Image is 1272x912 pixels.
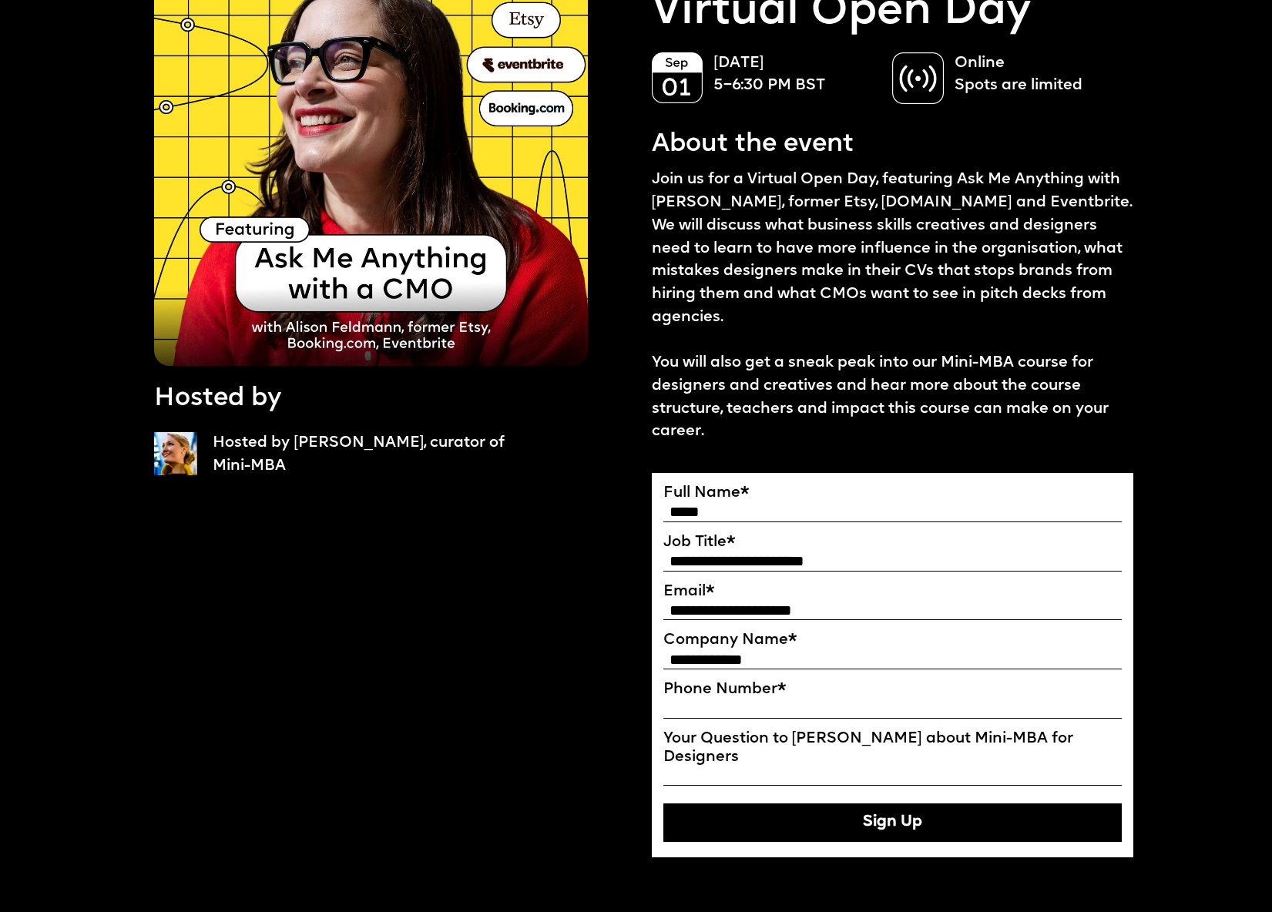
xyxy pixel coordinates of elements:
label: Email [663,583,1123,602]
label: Job Title [663,534,1123,552]
p: [DATE] 5–6:30 PM BST [713,52,877,98]
label: Your Question to [PERSON_NAME] about Mini-MBA for Designers [663,730,1123,767]
label: Phone Number [663,681,1123,699]
p: Hosted by [154,381,281,417]
p: Online Spots are limited [955,52,1118,98]
p: Join us for a Virtual Open Day, featuring Ask Me Anything with [PERSON_NAME], former Etsy, [DOMAI... [652,169,1134,444]
button: Sign Up [663,803,1123,842]
label: Full Name [663,484,1123,503]
label: Company Name [663,632,1123,650]
p: Hosted by [PERSON_NAME], curator of Mini-MBA [213,432,508,478]
p: About the event [652,127,854,163]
